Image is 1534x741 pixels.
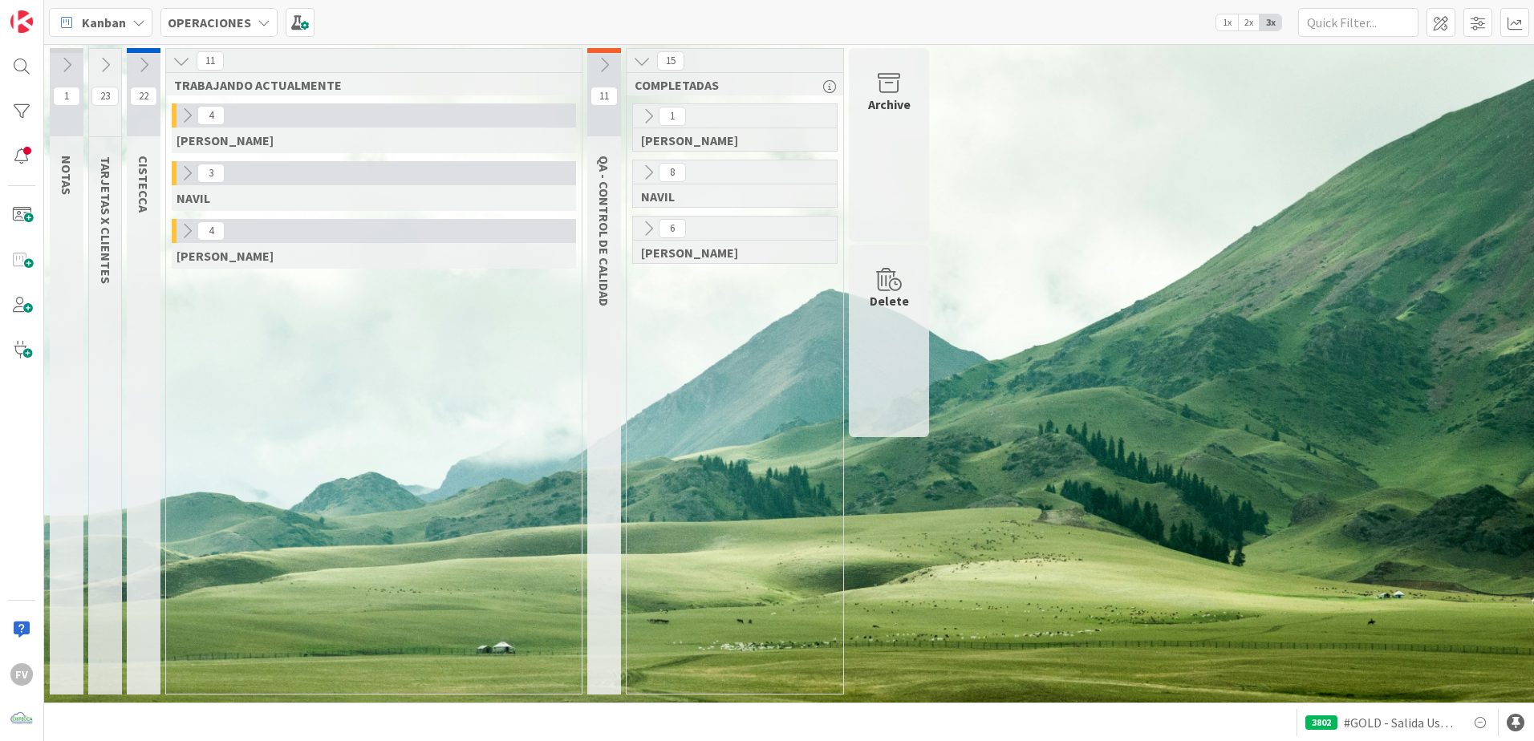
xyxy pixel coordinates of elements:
span: 2x [1238,14,1260,30]
span: 11 [590,87,618,106]
span: GABRIEL [177,132,274,148]
span: #GOLD - Salida Usuario + Salida Equipo - SUM-DOM-03-PC - [PERSON_NAME] [1344,713,1458,732]
span: TARJETAS X CLIENTES [98,156,114,284]
span: 3x [1260,14,1281,30]
img: Visit kanbanzone.com [10,10,33,33]
span: COMPLETADAS [635,77,823,93]
div: Delete [870,291,909,310]
span: 6 [659,219,686,238]
b: OPERACIONES [168,14,251,30]
span: CISTECCA [136,156,152,213]
div: Archive [868,95,911,114]
span: Kanban [82,13,126,32]
span: TRABAJANDO ACTUALMENTE [174,77,562,93]
span: 8 [659,163,686,182]
span: 3 [197,164,225,183]
span: GABRIEL [641,132,817,148]
span: NAVIL [641,188,817,204]
img: avatar [10,708,33,731]
span: NOTAS [59,156,75,195]
span: 1 [53,87,80,106]
div: 3802 [1305,715,1337,730]
span: 23 [91,87,119,106]
span: 4 [197,221,225,241]
div: FV [10,663,33,686]
span: QA - CONTROL DE CALIDAD [596,156,612,306]
span: 4 [197,106,225,125]
span: FERNANDO [177,248,274,264]
span: 1x [1216,14,1238,30]
span: 1 [659,107,686,126]
span: 22 [130,87,157,106]
span: NAVIL [177,190,210,206]
span: 11 [197,51,224,71]
span: FERNANDO [641,245,817,261]
input: Quick Filter... [1298,8,1418,37]
span: 15 [657,51,684,71]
